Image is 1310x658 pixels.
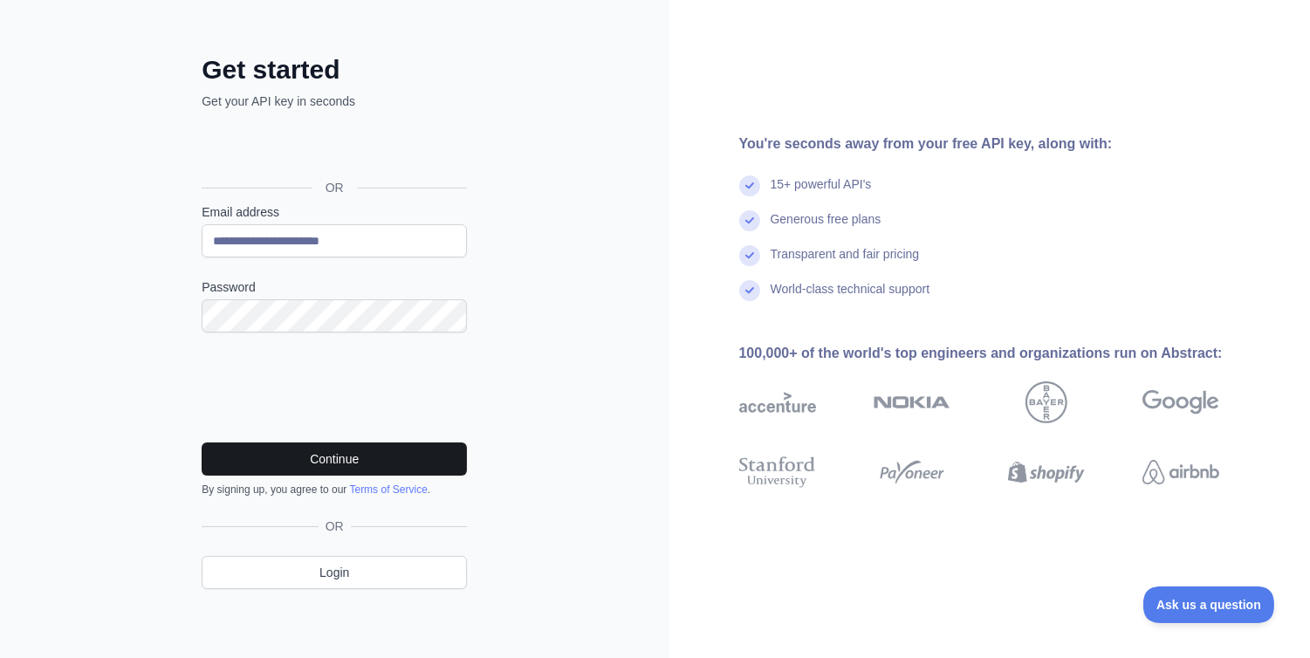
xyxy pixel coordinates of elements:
[312,179,358,196] span: OR
[739,343,1275,364] div: 100,000+ of the world's top engineers and organizations run on Abstract:
[1143,586,1275,623] iframe: Toggle Customer Support
[193,129,472,168] iframe: Sign in with Google Button
[202,442,467,476] button: Continue
[1142,381,1219,423] img: google
[739,175,760,196] img: check mark
[202,483,467,497] div: By signing up, you agree to our .
[739,381,816,423] img: accenture
[771,210,881,245] div: Generous free plans
[202,203,467,221] label: Email address
[319,517,351,535] span: OR
[874,453,950,491] img: payoneer
[771,280,930,315] div: World-class technical support
[771,245,920,280] div: Transparent and fair pricing
[739,280,760,301] img: check mark
[1008,453,1085,491] img: shopify
[202,93,467,110] p: Get your API key in seconds
[739,134,1275,154] div: You're seconds away from your free API key, along with:
[202,54,467,86] h2: Get started
[739,245,760,266] img: check mark
[202,278,467,296] label: Password
[202,353,467,422] iframe: reCAPTCHA
[1025,381,1067,423] img: bayer
[874,381,950,423] img: nokia
[202,556,467,589] a: Login
[771,175,872,210] div: 15+ powerful API's
[1142,453,1219,491] img: airbnb
[349,483,427,496] a: Terms of Service
[739,210,760,231] img: check mark
[739,453,816,491] img: stanford university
